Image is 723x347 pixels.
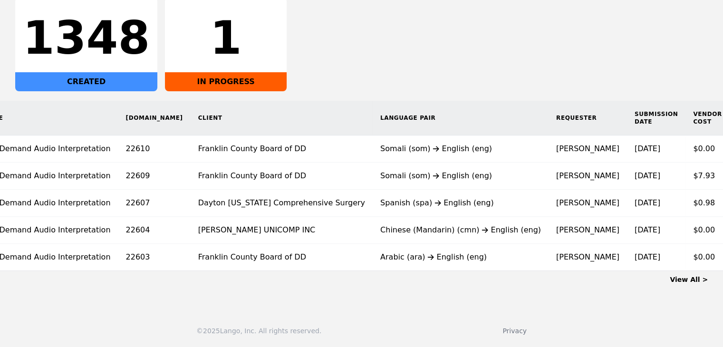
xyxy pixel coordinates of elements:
[549,217,627,244] td: [PERSON_NAME]
[627,101,685,135] th: Submission Date
[380,143,541,154] div: Somali (som) English (eng)
[191,101,373,135] th: Client
[380,170,541,182] div: Somali (som) English (eng)
[191,135,373,163] td: Franklin County Board of DD
[635,171,660,180] time: [DATE]
[173,15,279,61] div: 1
[635,225,660,234] time: [DATE]
[196,326,321,336] div: © 2025 Lango, Inc. All rights reserved.
[373,101,549,135] th: Language Pair
[549,163,627,190] td: [PERSON_NAME]
[23,15,150,61] div: 1348
[549,244,627,271] td: [PERSON_NAME]
[118,190,191,217] td: 22607
[670,276,708,283] a: View All >
[118,101,191,135] th: [DOMAIN_NAME]
[118,135,191,163] td: 22610
[191,244,373,271] td: Franklin County Board of DD
[635,252,660,261] time: [DATE]
[380,251,541,263] div: Arabic (ara) English (eng)
[549,101,627,135] th: Requester
[549,190,627,217] td: [PERSON_NAME]
[191,217,373,244] td: [PERSON_NAME] UNICOMP INC
[118,244,191,271] td: 22603
[118,163,191,190] td: 22609
[502,327,527,335] a: Privacy
[118,217,191,244] td: 22604
[15,72,157,91] div: CREATED
[191,163,373,190] td: Franklin County Board of DD
[191,190,373,217] td: Dayton [US_STATE] Comprehensive Surgery
[380,224,541,236] div: Chinese (Mandarin) (cmn) English (eng)
[635,198,660,207] time: [DATE]
[380,197,541,209] div: Spanish (spa) English (eng)
[549,135,627,163] td: [PERSON_NAME]
[635,144,660,153] time: [DATE]
[165,72,287,91] div: IN PROGRESS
